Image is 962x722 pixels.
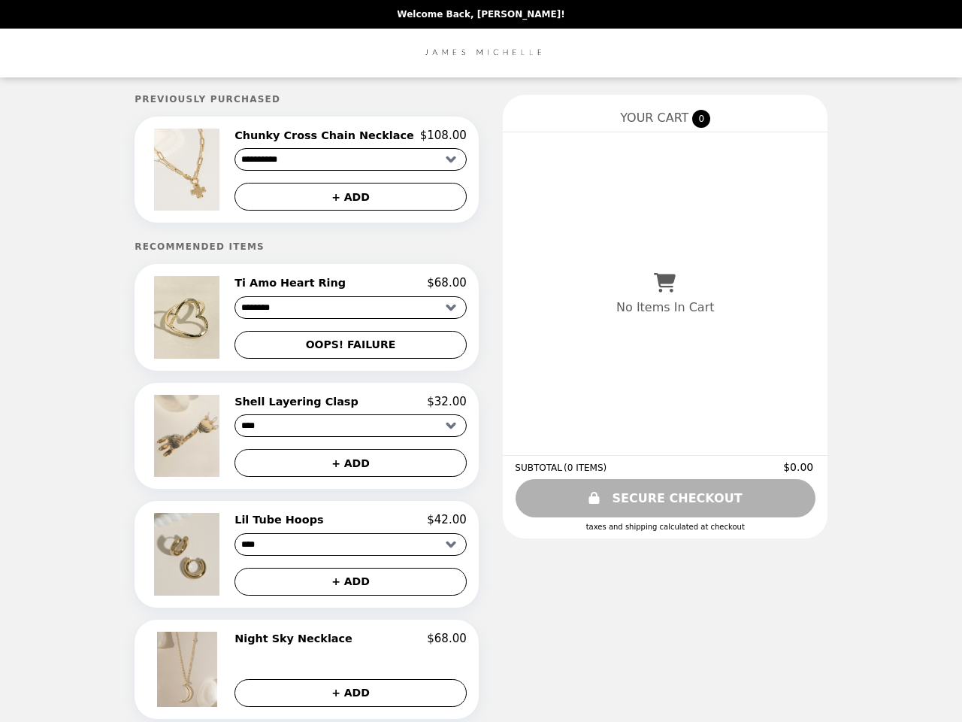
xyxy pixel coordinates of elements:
[234,533,467,556] select: Select a product variant
[427,395,467,408] p: $32.00
[515,463,564,473] span: SUBTOTAL
[157,632,221,707] img: Night Sky Necklace
[783,461,815,473] span: $0.00
[620,111,688,125] span: YOUR CART
[234,129,420,142] h2: Chunky Cross Chain Necklace
[427,513,467,526] p: $42.00
[234,276,352,290] h2: Ti Amo Heart Ring
[154,129,223,211] img: Chunky Cross Chain Necklace
[234,449,467,477] button: + ADD
[692,110,710,128] span: 0
[135,241,479,252] h5: Recommended Items
[234,414,467,437] select: Select a product variant
[234,513,329,526] h2: Lil Tube Hoops
[234,331,467,359] button: OOPS! FAILURE
[563,463,606,473] span: ( 0 ITEMS )
[616,300,714,314] p: No Items In Cart
[154,513,224,595] img: Lil Tube Hoops
[234,148,467,171] select: Select a product variant
[420,129,467,142] p: $108.00
[418,38,544,68] img: Brand Logo
[234,395,364,408] h2: Shell Layering Clasp
[234,296,467,319] select: Select a product variant
[515,523,815,531] div: Taxes and Shipping calculated at checkout
[234,568,467,596] button: + ADD
[154,276,223,358] img: Ti Amo Heart Ring
[397,9,564,20] p: Welcome Back, [PERSON_NAME]!
[154,395,224,477] img: Shell Layering Clasp
[234,632,358,645] h2: Night Sky Necklace
[427,632,467,645] p: $68.00
[135,94,479,105] h5: Previously Purchased
[234,679,467,707] button: + ADD
[427,276,467,290] p: $68.00
[234,183,467,211] button: + ADD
